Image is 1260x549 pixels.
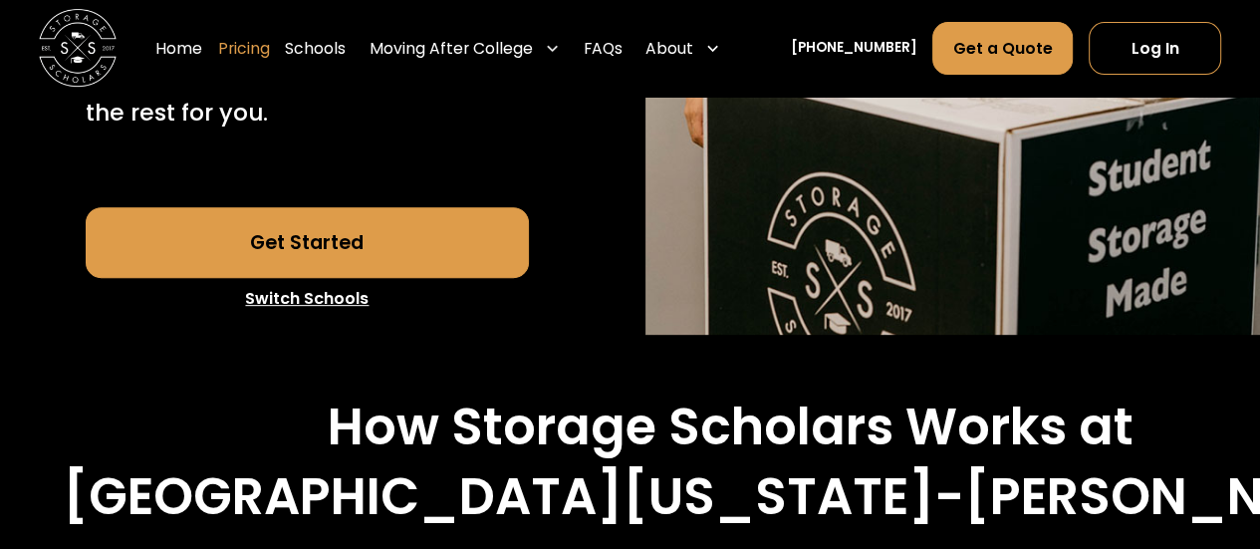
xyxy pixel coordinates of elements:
[584,22,623,77] a: FAQs
[285,22,346,77] a: Schools
[39,10,117,88] img: Storage Scholars main logo
[86,278,528,320] a: Switch Schools
[218,22,270,77] a: Pricing
[155,22,202,77] a: Home
[645,37,693,60] div: About
[328,398,1134,458] h2: How Storage Scholars Works at
[86,207,528,277] a: Get Started
[637,22,728,77] div: About
[932,22,1073,75] a: Get a Quote
[362,22,568,77] div: Moving After College
[1089,22,1221,75] a: Log In
[370,37,533,60] div: Moving After College
[791,39,917,60] a: [PHONE_NUMBER]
